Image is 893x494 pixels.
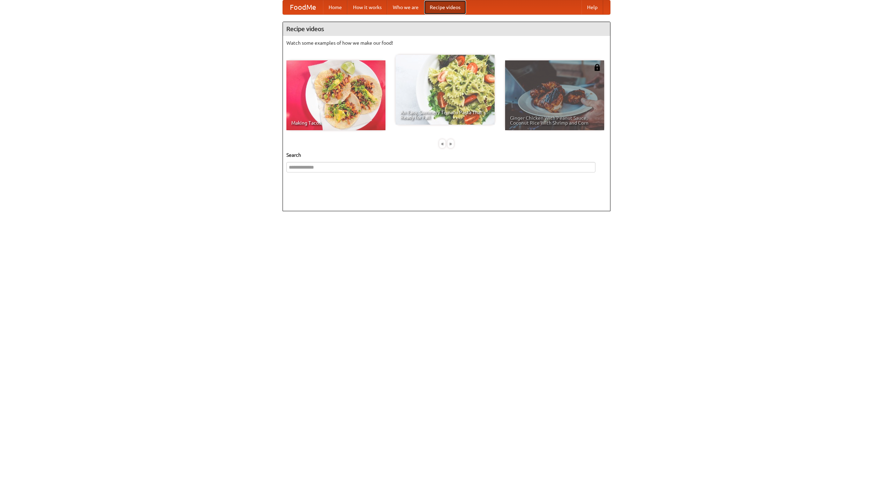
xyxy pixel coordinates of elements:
a: Who we are [387,0,424,14]
div: « [439,139,445,148]
h5: Search [286,152,607,158]
div: » [448,139,454,148]
a: How it works [347,0,387,14]
a: An Easy, Summery Tomato Pasta That's Ready for Fall [396,55,495,125]
span: Making Tacos [291,120,381,125]
a: FoodMe [283,0,323,14]
a: Help [581,0,603,14]
a: Recipe videos [424,0,466,14]
a: Home [323,0,347,14]
img: 483408.png [594,64,601,71]
p: Watch some examples of how we make our food! [286,39,607,46]
h4: Recipe videos [283,22,610,36]
a: Making Tacos [286,60,385,130]
span: An Easy, Summery Tomato Pasta That's Ready for Fall [400,110,490,120]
